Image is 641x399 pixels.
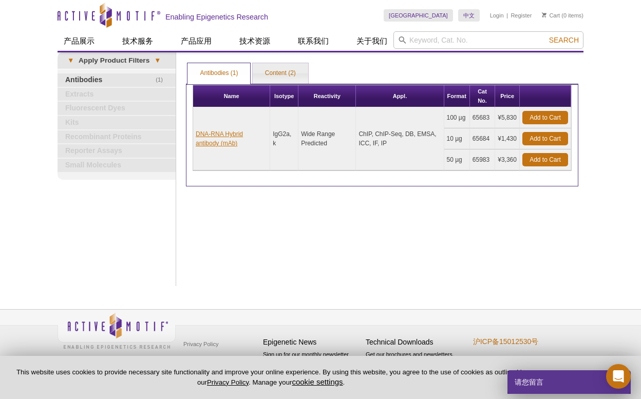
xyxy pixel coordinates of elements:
[63,56,79,65] span: ▾
[58,159,176,172] a: Small Molecules
[366,350,463,376] p: Get our brochures and newsletters, or request them by mail.
[156,73,168,87] span: (1)
[181,336,221,352] a: Privacy Policy
[495,107,520,128] td: ¥5,830
[522,153,568,166] a: Add to Cart
[58,116,176,129] a: Kits
[196,129,267,148] a: DNA-RNA Hybrid antibody (mAb)
[549,36,579,44] span: Search
[356,107,444,170] td: ChIP, ChIP-Seq, DB, EMSA, ICC, IF, IP
[542,12,560,19] a: Cart
[149,56,165,65] span: ▾
[444,85,470,107] th: Format
[263,338,361,347] h4: Epigenetic News
[542,9,583,22] li: (0 items)
[58,31,101,51] a: 产品展示
[175,31,218,51] a: 产品应用
[253,63,308,84] a: Content (2)
[298,107,356,170] td: Wide Range Predicted
[58,88,176,101] a: Extracts
[350,31,393,51] a: 关于我们
[292,377,343,386] button: cookie settings
[270,85,298,107] th: Isotype
[207,378,249,386] a: Privacy Policy
[58,102,176,115] a: Fluorescent Dyes
[58,130,176,144] a: Recombinant Proteins
[366,338,463,347] h4: Technical Downloads
[511,12,532,19] a: Register
[470,128,495,149] td: 65684
[444,128,470,149] td: 10 µg
[470,149,495,170] td: 65983
[393,31,583,49] input: Keyword, Cat. No.
[546,35,582,45] button: Search
[116,31,159,51] a: 技术服务
[470,85,495,107] th: Cat No.
[522,111,568,124] a: Add to Cart
[384,9,453,22] a: [GEOGRAPHIC_DATA]
[58,73,176,87] a: (1)Antibodies
[490,12,504,19] a: Login
[181,352,235,367] a: Terms & Conditions
[495,85,520,107] th: Price
[58,52,176,69] a: ▾Apply Product Filters▾
[506,9,508,22] li: |
[495,128,520,149] td: ¥1,430
[263,350,361,385] p: Sign up for our monthly newsletter highlighting recent publications in the field of epigenetics.
[187,63,250,84] a: Antibodies (1)
[444,149,470,170] td: 50 µg
[233,31,276,51] a: 技术资源
[270,107,298,170] td: IgG2a, k
[542,12,546,17] img: Your Cart
[16,368,525,387] p: This website uses cookies to provide necessary site functionality and improve your online experie...
[514,370,543,394] span: 请您留言
[444,107,470,128] td: 100 µg
[58,310,176,351] img: Active Motif,
[522,132,568,145] a: Add to Cart
[193,85,270,107] th: Name
[58,144,176,158] a: Reporter Assays
[356,85,444,107] th: Appl.
[292,31,335,51] a: 联系我们
[298,85,356,107] th: Reactivity
[495,149,520,170] td: ¥3,360
[606,364,631,389] div: Open Intercom Messenger
[165,12,268,22] h2: Enabling Epigenetics Research
[473,337,539,346] a: 沪ICP备15012530号
[470,107,495,128] td: 65683
[458,9,480,22] a: 中文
